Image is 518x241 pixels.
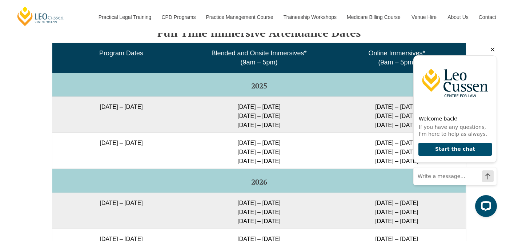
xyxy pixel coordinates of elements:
[93,1,156,33] a: Practical Legal Training
[473,1,502,33] a: Contact
[406,1,442,33] a: Venue Hire
[99,50,143,57] span: Program Dates
[211,50,306,66] span: Blended and Onsite Immersives* (9am – 5pm)
[407,42,500,223] iframe: LiveChat chat widget
[278,1,341,33] a: Traineeship Workshops
[341,1,406,33] a: Medicare Billing Course
[328,96,466,133] td: [DATE] – [DATE] [DATE] – [DATE] [DATE] – [DATE]
[52,96,190,133] td: [DATE] – [DATE]
[190,133,328,169] td: [DATE] – [DATE] [DATE] – [DATE] [DATE] – [DATE]
[156,1,200,33] a: CPD Programs
[16,6,65,27] a: [PERSON_NAME] Centre for Law
[328,193,466,229] td: [DATE] – [DATE] [DATE] – [DATE] [DATE] – [DATE]
[55,178,463,186] h5: 2026
[190,96,328,133] td: [DATE] – [DATE] [DATE] – [DATE] [DATE] – [DATE]
[52,133,190,169] td: [DATE] – [DATE]
[190,193,328,229] td: [DATE] – [DATE] [DATE] – [DATE] [DATE] – [DATE]
[55,82,463,90] h5: 2025
[201,1,278,33] a: Practice Management Course
[328,133,466,169] td: [DATE] – [DATE] [DATE] – [DATE] [DATE] – [DATE]
[442,1,473,33] a: About Us
[52,193,190,229] td: [DATE] – [DATE]
[368,50,425,66] span: Online Immersives* (9am – 5pm)
[52,27,466,39] h3: Full Time Immersive Attendance Dates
